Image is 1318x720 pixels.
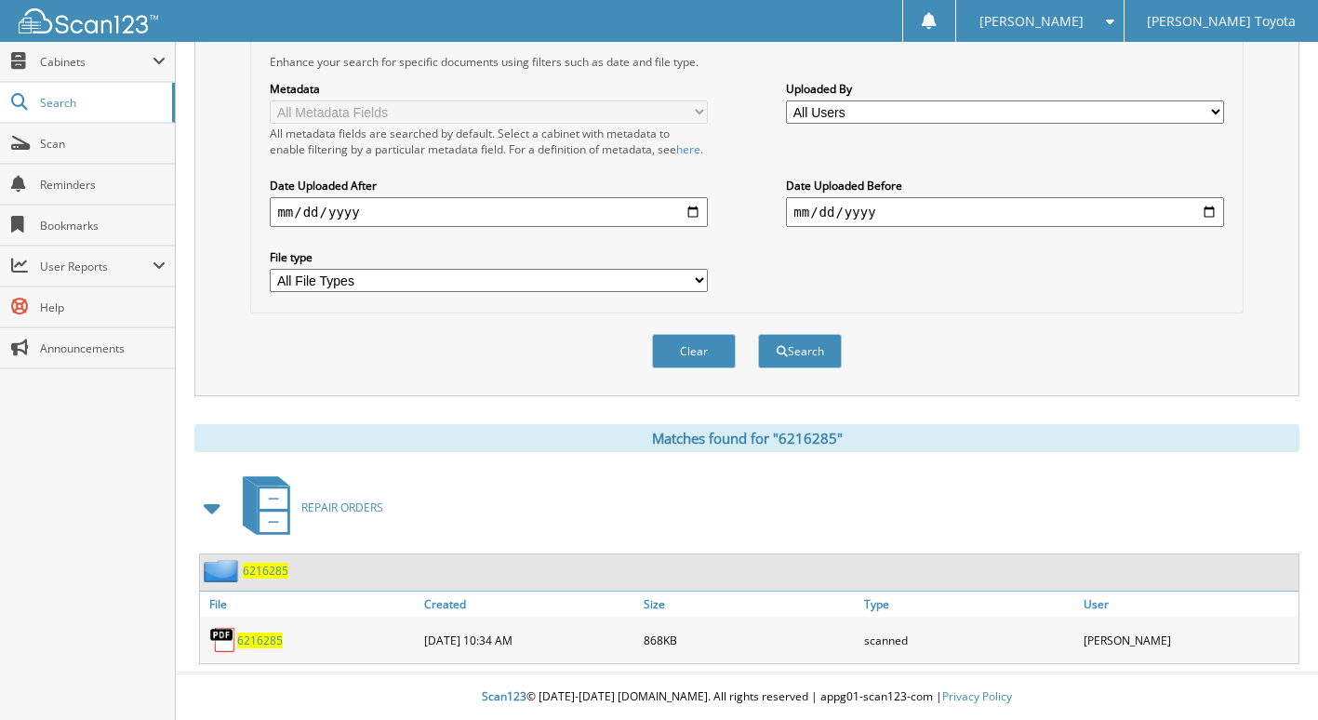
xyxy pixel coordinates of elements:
[209,626,237,654] img: PDF.png
[260,54,1232,70] div: Enhance your search for specific documents using filters such as date and file type.
[942,688,1012,704] a: Privacy Policy
[786,178,1223,193] label: Date Uploaded Before
[979,16,1084,27] span: [PERSON_NAME]
[194,424,1299,452] div: Matches found for "6216285"
[482,688,526,704] span: Scan123
[419,621,639,659] div: [DATE] 10:34 AM
[639,621,859,659] div: 868KB
[270,126,707,157] div: All metadata fields are searched by default. Select a cabinet with metadata to enable filtering b...
[676,141,700,157] a: here
[270,81,707,97] label: Metadata
[40,259,153,274] span: User Reports
[40,340,166,356] span: Announcements
[200,592,419,617] a: File
[1147,16,1296,27] span: [PERSON_NAME] Toyota
[301,500,383,515] span: REPAIR ORDERS
[639,592,859,617] a: Size
[786,81,1223,97] label: Uploaded By
[237,633,283,648] a: 6216285
[758,334,842,368] button: Search
[40,136,166,152] span: Scan
[419,592,639,617] a: Created
[40,177,166,193] span: Reminders
[270,178,707,193] label: Date Uploaded After
[652,334,736,368] button: Clear
[19,8,158,33] img: scan123-logo-white.svg
[40,218,166,233] span: Bookmarks
[1079,592,1298,617] a: User
[1079,621,1298,659] div: [PERSON_NAME]
[786,197,1223,227] input: end
[859,621,1079,659] div: scanned
[40,54,153,70] span: Cabinets
[204,559,243,582] img: folder2.png
[40,95,163,111] span: Search
[270,197,707,227] input: start
[1225,631,1318,720] iframe: Chat Widget
[270,249,707,265] label: File type
[859,592,1079,617] a: Type
[176,674,1318,720] div: © [DATE]-[DATE] [DOMAIN_NAME]. All rights reserved | appg01-scan123-com |
[232,471,383,544] a: REPAIR ORDERS
[243,563,288,579] a: 6216285
[40,300,166,315] span: Help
